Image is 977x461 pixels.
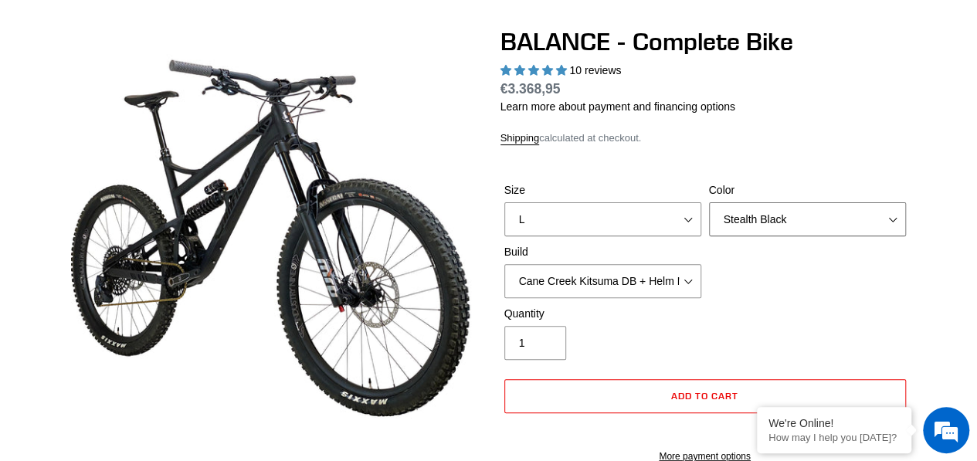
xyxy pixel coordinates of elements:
span: We're online! [90,134,213,290]
textarea: Type your message and hit 'Enter' [8,301,294,355]
div: We're Online! [768,417,900,429]
a: Learn more about payment and financing options [500,100,735,113]
h1: BALANCE - Complete Bike [500,27,910,56]
label: Quantity [504,306,701,322]
div: Minimize live chat window [253,8,290,45]
div: Navigation go back [17,85,40,108]
div: Chat with us now [103,86,283,107]
p: How may I help you today? [768,432,900,443]
a: Shipping [500,132,540,145]
span: Add to cart [671,390,738,402]
label: Color [709,182,906,198]
label: Build [504,244,701,260]
img: d_696896380_company_1647369064580_696896380 [49,77,88,116]
div: calculated at checkout. [500,131,910,146]
span: 5.00 stars [500,64,570,76]
span: €3.368,95 [500,81,561,97]
span: 10 reviews [569,64,621,76]
button: Add to cart [504,379,906,413]
label: Size [504,182,701,198]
